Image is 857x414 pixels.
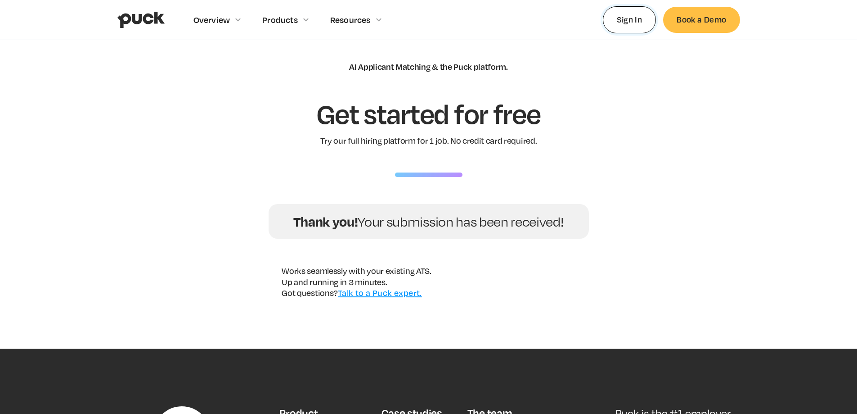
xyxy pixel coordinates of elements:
strong: Thank you! [293,212,358,230]
a: Sign In [603,6,656,33]
div: Works seamlessly with your existing ATS. [282,266,431,276]
div: Resources [330,15,371,25]
div: Up and running in 3 minutes. [282,277,431,287]
a: Talk to a Puck expert. [338,288,422,298]
div: AI Applicant Matching & the Puck platform. [349,62,508,72]
div: Your submission has been received! [278,213,580,230]
div: Products [262,15,298,25]
h1: Get started for free [317,99,541,128]
div: Try our full hiring platform for 1 job. No credit card required. [320,136,537,146]
div: Got questions? [282,288,431,298]
a: Book a Demo [663,7,740,32]
div: Overview [193,15,230,25]
div: Free trial sign up success [269,204,589,239]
